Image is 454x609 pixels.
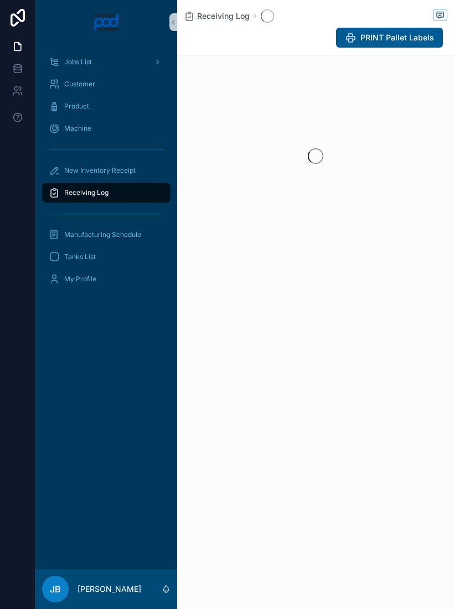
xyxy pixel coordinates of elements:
[64,102,89,111] span: Product
[42,52,171,72] a: Jobs List
[360,32,434,43] span: PRINT Pallet Labels
[64,230,141,239] span: Manufacturing Schedule
[42,225,171,245] a: Manufacturing Schedule
[42,161,171,180] a: New Inventory Receipt
[64,188,109,197] span: Receiving Log
[64,275,96,283] span: My Profile
[184,11,250,22] a: Receiving Log
[42,269,171,289] a: My Profile
[42,118,171,138] a: Machine
[336,28,443,48] button: PRINT Pallet Labels
[42,96,171,116] a: Product
[64,58,92,66] span: Jobs List
[42,247,171,267] a: Tanks List
[197,11,250,22] span: Receiving Log
[42,74,171,94] a: Customer
[64,166,136,175] span: New Inventory Receipt
[64,80,95,89] span: Customer
[64,124,91,133] span: Machine
[78,584,141,595] p: [PERSON_NAME]
[94,13,120,31] img: App logo
[42,183,171,203] a: Receiving Log
[35,44,177,303] div: scrollable content
[64,252,96,261] span: Tanks List
[50,582,61,596] span: JB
